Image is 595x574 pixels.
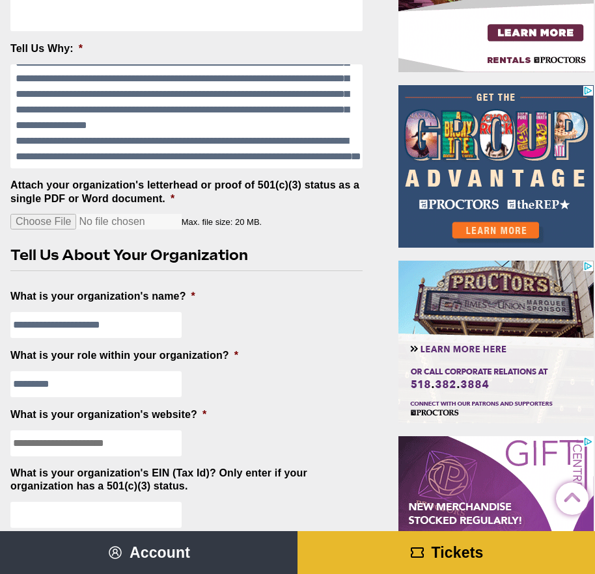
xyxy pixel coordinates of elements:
[398,261,594,423] iframe: Advertisement
[10,290,195,304] label: What is your organization's name?
[297,531,595,574] a: Tickets
[10,179,363,206] label: Attach your organization's letterhead or proof of 501(c)(3) status as a single PDF or Word document.
[432,544,484,561] span: Tickets
[10,42,83,56] label: Tell Us Why:
[10,408,206,422] label: What is your organization's website?
[182,207,273,227] span: Max. file size: 20 MB.
[398,85,594,248] iframe: Advertisement
[10,349,238,363] label: What is your role within your organization?
[130,544,190,561] span: Account
[556,483,582,509] a: Back to Top
[10,245,352,265] h2: Tell Us About Your Organization
[10,467,363,494] label: What is your organization's EIN (Tax Id)? Only enter if your organization has a 501(c)(3) status.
